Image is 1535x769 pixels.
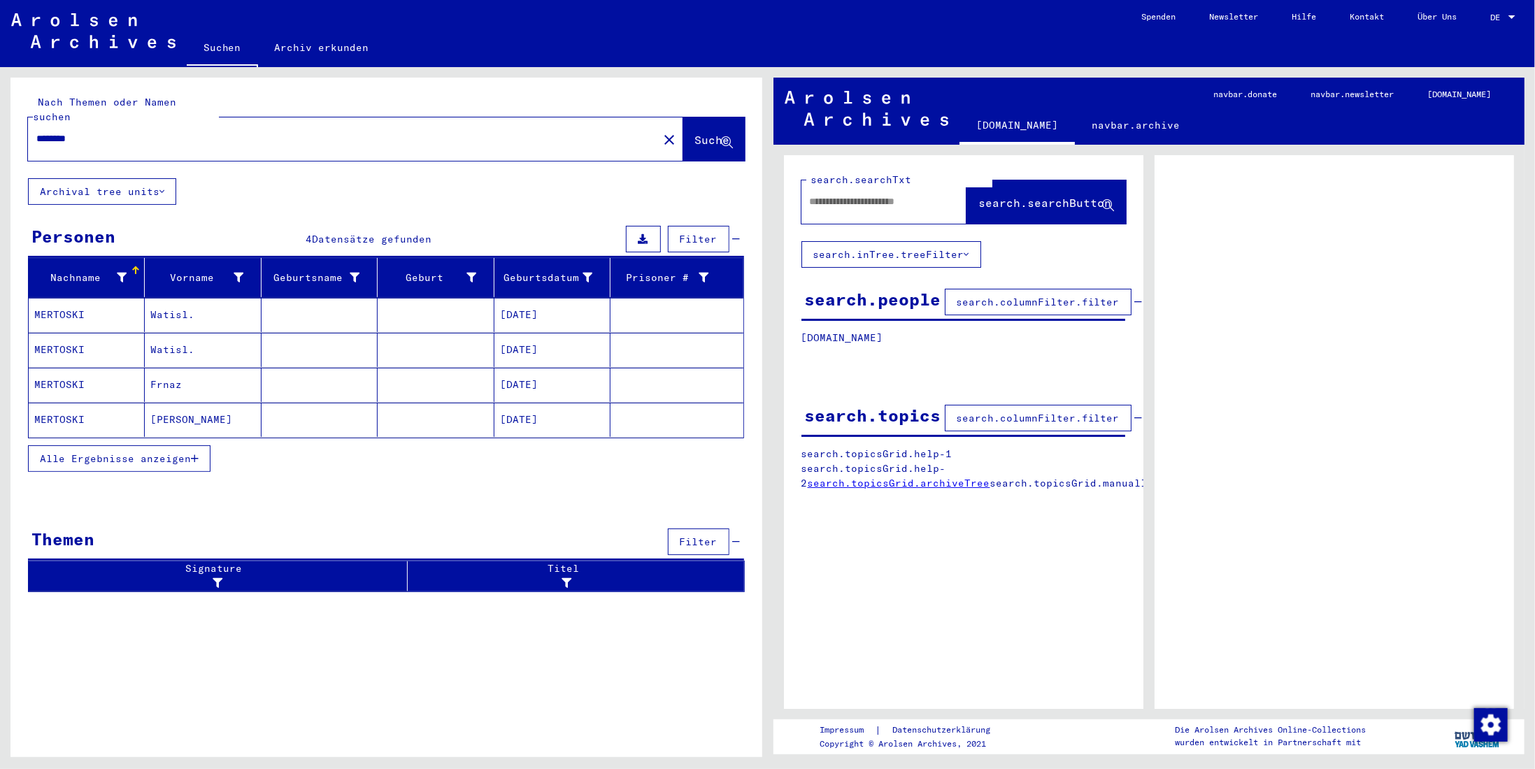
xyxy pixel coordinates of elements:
div: Vorname [150,266,260,289]
div: Themen [31,526,94,552]
span: 4 [306,233,312,245]
button: Clear [655,125,683,153]
a: [DOMAIN_NAME] [959,108,1075,145]
p: Die Arolsen Archives Online-Collections [1176,724,1366,736]
a: navbar.newsletter [1294,78,1411,111]
div: Geburtsname [267,266,377,289]
div: search.topics [805,403,941,428]
div: Personen [31,224,115,249]
div: search.people [805,287,941,312]
div: | [820,723,1008,738]
a: search.topicsGrid.archiveTree [808,477,990,489]
button: search.columnFilter.filter [945,289,1131,315]
span: DE [1490,13,1506,22]
mat-cell: [DATE] [494,403,611,437]
mat-cell: Watisl. [145,333,261,367]
span: search.columnFilter.filter [957,296,1120,308]
p: Copyright © Arolsen Archives, 2021 [820,738,1008,750]
span: Filter [680,536,717,548]
img: Zustimmung ändern [1474,708,1508,742]
div: Geburt‏ [383,266,493,289]
button: search.searchButton [966,180,1126,224]
a: navbar.archive [1075,108,1197,142]
button: Archival tree units [28,178,176,205]
a: navbar.donate [1197,78,1294,111]
img: yv_logo.png [1452,719,1504,754]
mat-header-cell: Geburt‏ [378,258,494,297]
button: Alle Ergebnisse anzeigen [28,445,210,472]
div: Nachname [34,271,127,285]
mat-label: search.searchTxt [811,173,912,186]
div: Geburt‏ [383,271,476,285]
span: search.columnFilter.filter [957,412,1120,424]
mat-cell: [PERSON_NAME] [145,403,261,437]
p: [DOMAIN_NAME] [801,331,1125,345]
span: Datensätze gefunden [312,233,431,245]
button: Filter [668,226,729,252]
mat-header-cell: Prisoner # [611,258,743,297]
mat-cell: Watisl. [145,298,261,332]
mat-cell: MERTOSKI [29,333,145,367]
span: Filter [680,233,717,245]
div: Geburtsdatum [500,271,592,285]
button: Filter [668,529,729,555]
div: Titel [413,561,716,591]
div: Prisoner # [616,266,726,289]
span: Alle Ergebnisse anzeigen [40,452,191,465]
button: search.columnFilter.filter [945,405,1131,431]
mat-cell: MERTOSKI [29,298,145,332]
mat-label: Nach Themen oder Namen suchen [33,96,176,123]
a: Impressum [820,723,876,738]
p: search.topicsGrid.help-1 search.topicsGrid.help-2 search.topicsGrid.manually. [801,447,1126,491]
div: Geburtsname [267,271,359,285]
mat-header-cell: Nachname [29,258,145,297]
mat-cell: [DATE] [494,298,611,332]
div: Titel [413,561,730,591]
mat-cell: [DATE] [494,368,611,402]
div: Prisoner # [616,271,708,285]
p: wurden entwickelt in Partnerschaft mit [1176,736,1366,749]
a: Suchen [187,31,258,67]
button: Suche [683,117,745,161]
a: [DOMAIN_NAME] [1411,78,1508,111]
mat-cell: MERTOSKI [29,368,145,402]
div: Vorname [150,271,243,285]
a: Datenschutzerklärung [882,723,1008,738]
mat-cell: [DATE] [494,333,611,367]
span: Suche [695,133,730,147]
button: search.inTree.treeFilter [801,241,981,268]
img: Arolsen_neg.svg [11,13,176,48]
span: search.searchButton [978,196,1111,210]
mat-header-cell: Geburtsname [262,258,378,297]
a: Archiv erkunden [258,31,386,64]
img: Arolsen_neg.svg [785,91,949,126]
mat-header-cell: Geburtsdatum [494,258,611,297]
div: Geburtsdatum [500,266,610,289]
div: Nachname [34,266,144,289]
mat-header-cell: Vorname [145,258,261,297]
div: Signature [34,561,410,591]
mat-cell: MERTOSKI [29,403,145,437]
mat-cell: Frnaz [145,368,261,402]
div: Signature [34,561,397,591]
mat-icon: close [661,131,678,148]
